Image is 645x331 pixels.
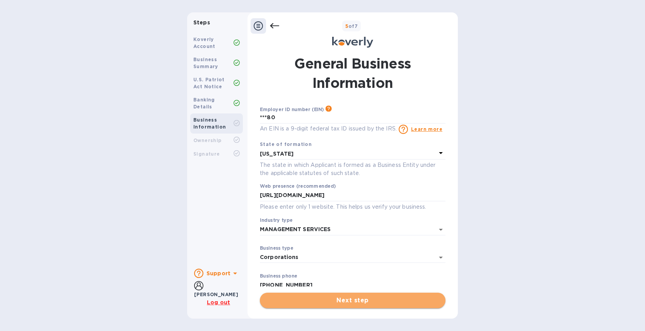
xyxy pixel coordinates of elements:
[260,280,445,291] input: Enter phone
[194,292,238,297] b: [PERSON_NAME]
[260,252,445,263] div: Corporations
[260,106,331,112] div: Employer ID number (EIN)
[260,112,445,123] input: Enter employer ID number (EIN)
[260,141,312,147] b: State of formation
[260,293,445,308] button: Next step
[193,36,215,49] b: Koverly Account
[193,117,226,130] b: Business Information
[411,126,442,132] a: Learn more
[260,54,445,93] h1: General Business Information
[260,184,336,189] label: Web presence (recommended)
[206,270,230,276] b: Support
[260,218,293,223] label: Industry type
[193,137,222,143] b: Ownership
[345,23,348,29] span: 5
[260,254,299,261] div: Corporations
[260,161,445,177] p: The state in which Applicant is formed as a Business Entity under the applicable statutes of such...
[260,202,445,211] p: Please enter only 1 website. This helps us verify your business.
[193,151,220,157] b: Signature
[266,296,439,305] span: Next step
[260,151,293,157] b: [US_STATE]
[260,224,424,235] input: Select industry type and select closest match
[193,97,215,110] b: Banking Details
[260,246,293,250] label: Business type
[345,23,358,29] b: of 7
[260,274,297,278] label: Business phone
[193,57,218,69] b: Business Summary
[207,299,230,305] u: Log out
[193,19,210,26] b: Steps
[435,224,446,235] button: Open
[260,125,397,133] p: An EIN is a 9-digit federal tax ID issued by the IRS.
[193,77,225,89] b: U.S. Patriot Act Notice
